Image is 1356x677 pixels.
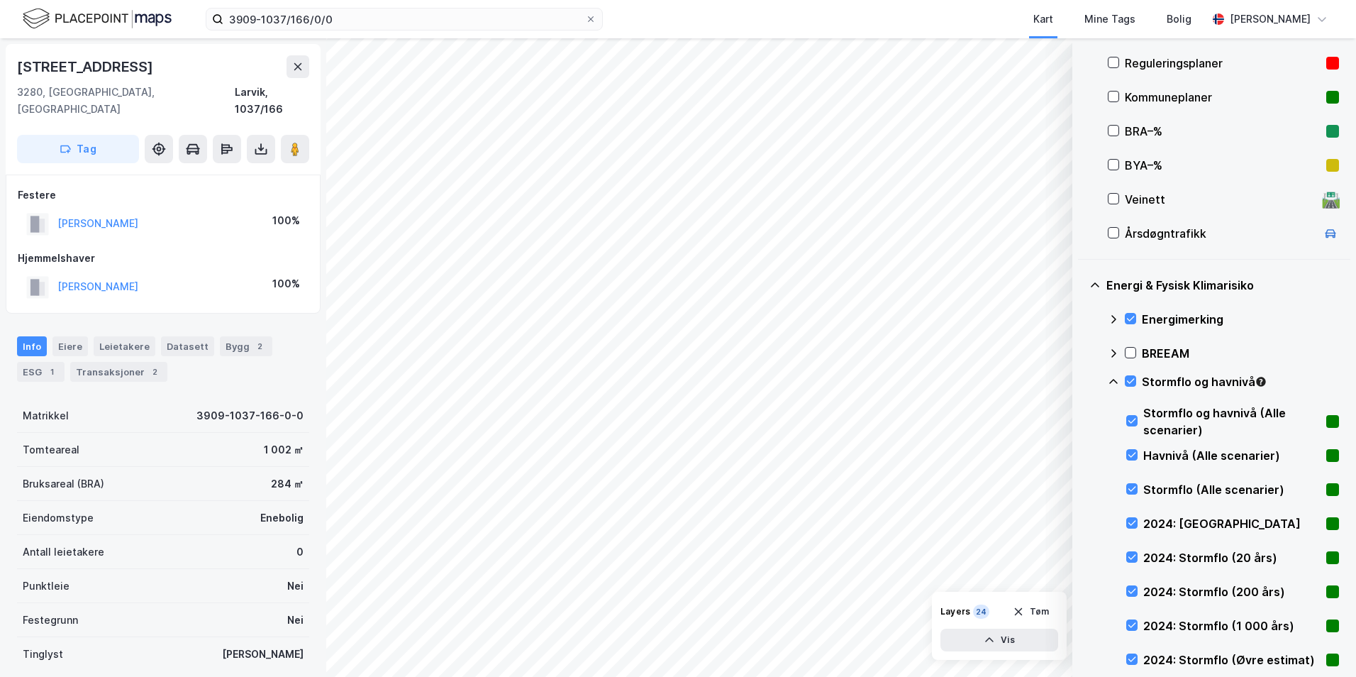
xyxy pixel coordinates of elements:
div: Stormflo og havnivå [1142,373,1339,390]
div: Enebolig [260,510,304,527]
div: Bolig [1167,11,1191,28]
div: Antall leietakere [23,544,104,561]
div: Tinglyst [23,646,63,663]
div: Energi & Fysisk Klimarisiko [1106,277,1339,294]
div: Datasett [161,336,214,356]
div: Kommuneplaner [1125,89,1321,106]
button: Vis [940,629,1058,651]
div: 2024: Stormflo (Øvre estimat) [1143,651,1321,668]
div: 3909-1037-166-0-0 [196,407,304,424]
div: 1 002 ㎡ [264,441,304,458]
div: ESG [17,362,65,382]
div: Tooltip anchor [1255,375,1267,388]
div: 🛣️ [1321,190,1340,209]
div: 24 [973,605,989,619]
div: 2 [148,365,162,379]
div: Transaksjoner [70,362,167,382]
div: Festegrunn [23,612,78,629]
div: Matrikkel [23,407,69,424]
div: BREEAM [1142,345,1339,362]
div: Eiere [52,336,88,356]
div: [STREET_ADDRESS] [17,55,156,78]
div: Kart [1033,11,1053,28]
div: 2024: Stormflo (20 års) [1143,549,1321,566]
div: 2024: [GEOGRAPHIC_DATA] [1143,515,1321,532]
div: Festere [18,187,309,204]
div: Nei [287,578,304,595]
div: Stormflo og havnivå (Alle scenarier) [1143,404,1321,439]
div: Larvik, 1037/166 [235,84,309,118]
div: BYA–% [1125,157,1321,174]
div: 100% [272,212,300,229]
div: 2 [252,339,267,353]
iframe: Chat Widget [1285,609,1356,677]
div: 2024: Stormflo (200 års) [1143,583,1321,600]
div: Leietakere [94,336,155,356]
button: Tøm [1004,600,1058,623]
div: Eiendomstype [23,510,94,527]
div: 100% [272,275,300,292]
img: logo.f888ab2527a4732fd821a326f86c7f29.svg [23,6,172,31]
div: Havnivå (Alle scenarier) [1143,447,1321,464]
div: Mine Tags [1084,11,1135,28]
div: Punktleie [23,578,70,595]
div: Nei [287,612,304,629]
div: 3280, [GEOGRAPHIC_DATA], [GEOGRAPHIC_DATA] [17,84,235,118]
div: Bruksareal (BRA) [23,475,104,492]
div: [PERSON_NAME] [1230,11,1311,28]
div: Energimerking [1142,311,1339,328]
div: Reguleringsplaner [1125,55,1321,72]
div: BRA–% [1125,123,1321,140]
div: Hjemmelshaver [18,250,309,267]
div: Veinett [1125,191,1316,208]
input: Søk på adresse, matrikkel, gårdeiere, leietakere eller personer [223,9,585,30]
div: [PERSON_NAME] [222,646,304,663]
div: Info [17,336,47,356]
div: Layers [940,606,970,617]
div: 1 [45,365,59,379]
div: Bygg [220,336,272,356]
div: 284 ㎡ [271,475,304,492]
div: Årsdøgntrafikk [1125,225,1316,242]
div: Tomteareal [23,441,79,458]
div: Stormflo (Alle scenarier) [1143,481,1321,498]
button: Tag [17,135,139,163]
div: 0 [296,544,304,561]
div: 2024: Stormflo (1 000 års) [1143,617,1321,634]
